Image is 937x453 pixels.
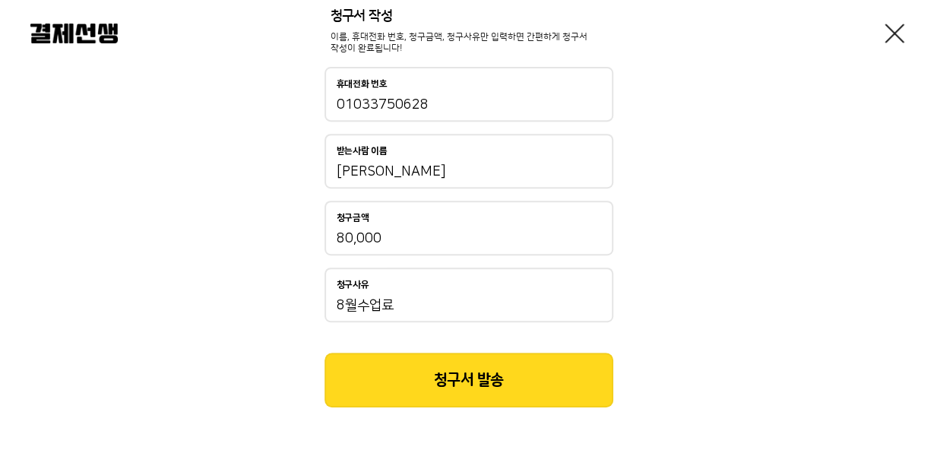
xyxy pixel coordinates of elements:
[30,24,118,43] img: 결제선생
[337,213,369,223] p: 청구금액
[337,230,601,248] input: 청구금액
[337,296,601,315] input: 청구사유
[337,280,369,290] p: 청구사유
[337,163,601,181] input: 받는사람 이름
[337,146,388,157] p: 받는사람 이름
[324,353,613,407] button: 청구서 발송
[337,79,388,90] p: 휴대전화 번호
[337,96,601,114] input: 휴대전화 번호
